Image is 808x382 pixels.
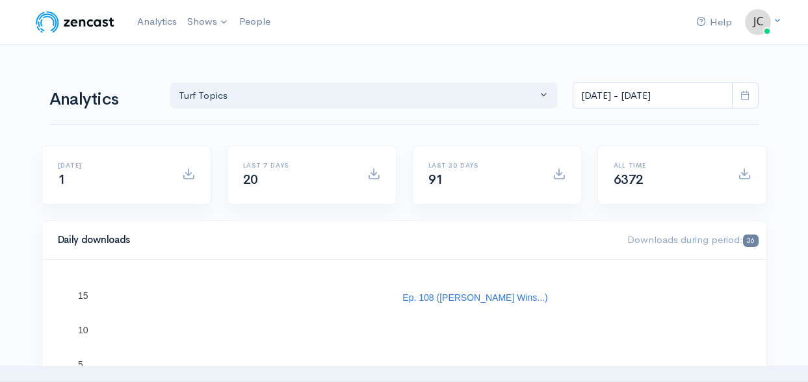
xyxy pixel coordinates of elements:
[182,8,234,36] a: Shows
[234,8,276,36] a: People
[764,338,795,369] iframe: gist-messenger-bubble-iframe
[428,172,443,188] span: 91
[243,162,352,169] h6: Last 7 days
[58,172,66,188] span: 1
[132,8,182,36] a: Analytics
[58,162,166,169] h6: [DATE]
[78,325,88,335] text: 10
[78,290,88,301] text: 15
[745,9,771,35] img: ...
[170,83,558,109] button: Turf Topics
[58,235,612,246] h4: Daily downloads
[627,233,758,246] span: Downloads during period:
[691,8,737,36] a: Help
[743,235,758,247] span: 36
[428,162,537,169] h6: Last 30 days
[614,172,644,188] span: 6372
[179,88,538,103] div: Turf Topics
[49,90,155,109] h1: Analytics
[243,172,258,188] span: 20
[402,292,547,303] text: Ep. 108 ([PERSON_NAME] Wins...)
[614,162,722,169] h6: All time
[34,9,116,35] img: ZenCast Logo
[573,83,733,109] input: analytics date range selector
[78,359,83,370] text: 5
